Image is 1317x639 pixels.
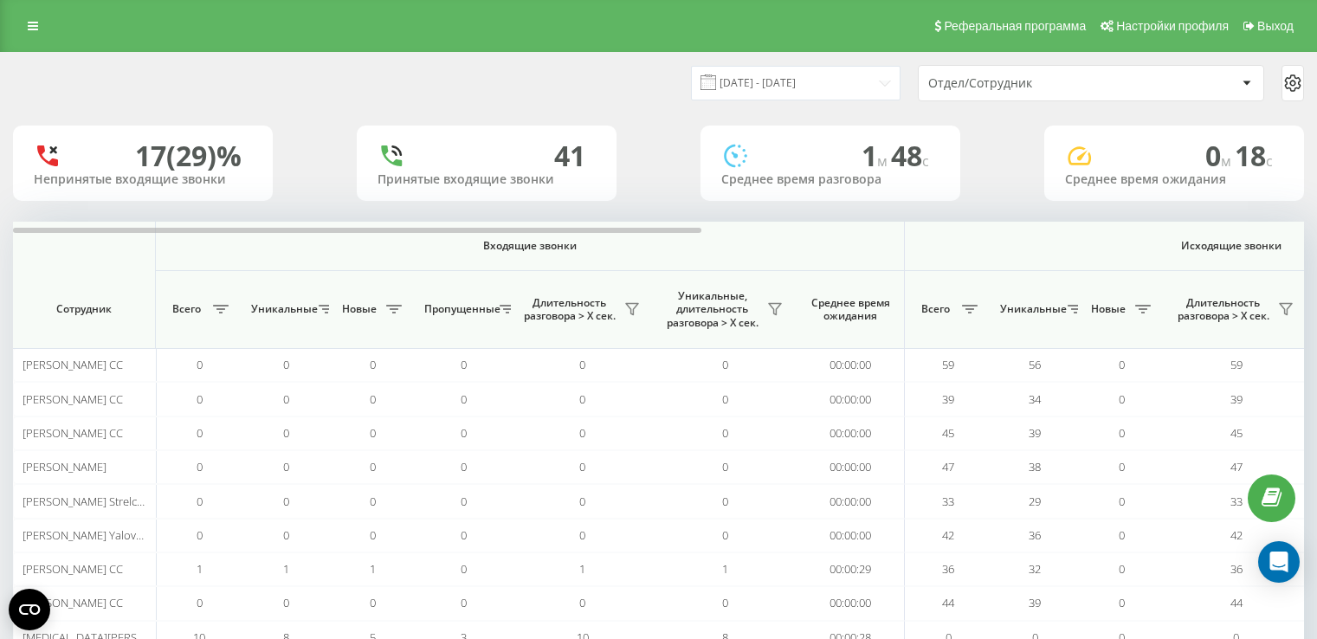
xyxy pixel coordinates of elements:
[579,561,585,577] span: 1
[1221,152,1235,171] span: м
[579,494,585,509] span: 0
[283,595,289,610] span: 0
[928,76,1135,91] div: Отдел/Сотрудник
[579,459,585,474] span: 0
[1119,391,1125,407] span: 0
[722,357,728,372] span: 0
[9,589,50,630] button: Open CMP widget
[579,391,585,407] span: 0
[722,561,728,577] span: 1
[23,357,123,372] span: [PERSON_NAME] CC
[370,494,376,509] span: 0
[338,302,381,316] span: Новые
[579,357,585,372] span: 0
[1119,494,1125,509] span: 0
[1029,425,1041,441] span: 39
[165,302,208,316] span: Всего
[461,459,467,474] span: 0
[722,527,728,543] span: 0
[1230,527,1243,543] span: 42
[23,595,123,610] span: [PERSON_NAME] CC
[1230,459,1243,474] span: 47
[1230,494,1243,509] span: 33
[197,494,203,509] span: 0
[579,425,585,441] span: 0
[662,289,762,330] span: Уникальные, длительность разговора > Х сек.
[922,152,929,171] span: c
[554,139,585,172] div: 41
[877,152,891,171] span: м
[370,561,376,577] span: 1
[1087,302,1130,316] span: Новые
[942,595,954,610] span: 44
[722,425,728,441] span: 0
[28,302,140,316] span: Сотрудник
[197,459,203,474] span: 0
[1119,527,1125,543] span: 0
[1235,137,1273,174] span: 18
[23,425,123,441] span: [PERSON_NAME] CC
[862,137,891,174] span: 1
[1230,357,1243,372] span: 59
[370,357,376,372] span: 0
[1119,425,1125,441] span: 0
[520,296,619,323] span: Длительность разговора > Х сек.
[942,494,954,509] span: 33
[942,561,954,577] span: 36
[23,459,107,474] span: [PERSON_NAME]
[201,239,859,253] span: Входящие звонки
[942,459,954,474] span: 47
[378,172,596,187] div: Принятые входящие звонки
[1119,357,1125,372] span: 0
[810,296,891,323] span: Среднее время ожидания
[283,527,289,543] span: 0
[197,357,203,372] span: 0
[461,527,467,543] span: 0
[1266,152,1273,171] span: c
[23,527,178,543] span: [PERSON_NAME] Yalovenko CC
[461,357,467,372] span: 0
[721,172,939,187] div: Среднее время разговора
[23,391,123,407] span: [PERSON_NAME] CC
[197,561,203,577] span: 1
[579,527,585,543] span: 0
[283,561,289,577] span: 1
[461,425,467,441] span: 0
[722,494,728,509] span: 0
[197,391,203,407] span: 0
[1029,459,1041,474] span: 38
[1205,137,1235,174] span: 0
[1230,595,1243,610] span: 44
[1230,425,1243,441] span: 45
[1173,296,1273,323] span: Длительность разговора > Х сек.
[23,561,123,577] span: [PERSON_NAME] CC
[797,484,905,518] td: 00:00:00
[370,595,376,610] span: 0
[461,595,467,610] span: 0
[197,595,203,610] span: 0
[1116,19,1229,33] span: Настройки профиля
[34,172,252,187] div: Непринятые входящие звонки
[370,459,376,474] span: 0
[1230,391,1243,407] span: 39
[283,494,289,509] span: 0
[461,494,467,509] span: 0
[461,561,467,577] span: 0
[579,595,585,610] span: 0
[1119,561,1125,577] span: 0
[1258,541,1300,583] div: Open Intercom Messenger
[797,348,905,382] td: 00:00:00
[370,527,376,543] span: 0
[197,527,203,543] span: 0
[370,391,376,407] span: 0
[1029,561,1041,577] span: 32
[797,450,905,484] td: 00:00:00
[283,425,289,441] span: 0
[891,137,929,174] span: 48
[197,425,203,441] span: 0
[1230,561,1243,577] span: 36
[1029,527,1041,543] span: 36
[942,357,954,372] span: 59
[722,459,728,474] span: 0
[1029,595,1041,610] span: 39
